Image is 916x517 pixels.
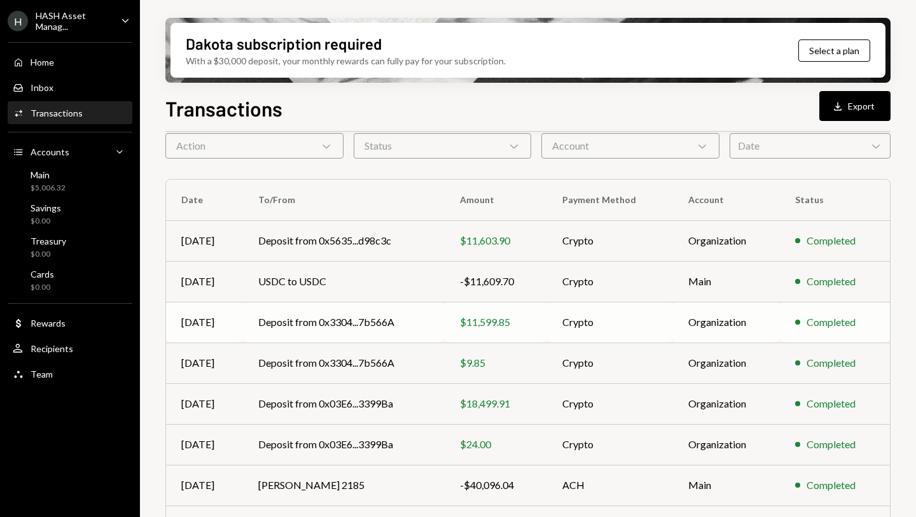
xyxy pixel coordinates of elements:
[181,274,228,289] div: [DATE]
[181,478,228,493] div: [DATE]
[243,180,445,220] th: To/From
[31,82,53,93] div: Inbox
[807,478,856,493] div: Completed
[31,146,69,157] div: Accounts
[547,180,673,220] th: Payment Method
[186,33,382,54] div: Dakota subscription required
[31,269,54,280] div: Cards
[807,233,856,248] div: Completed
[445,180,547,220] th: Amount
[243,261,445,302] td: USDC to USDC
[181,396,228,411] div: [DATE]
[8,265,132,295] a: Cards$0.00
[243,302,445,343] td: Deposit from 0x3304...7b566A
[541,133,719,159] div: Account
[8,140,132,163] a: Accounts
[460,437,532,452] div: $24.00
[36,10,111,32] div: HASH Asset Manag...
[243,424,445,465] td: Deposit from 0x03E6...3399Ba
[547,302,673,343] td: Crypto
[8,362,132,385] a: Team
[460,478,532,493] div: -$40,096.04
[547,343,673,383] td: Crypto
[807,355,856,371] div: Completed
[460,233,532,248] div: $11,603.90
[8,50,132,73] a: Home
[31,343,73,354] div: Recipients
[166,180,243,220] th: Date
[243,383,445,424] td: Deposit from 0x03E6...3399Ba
[181,437,228,452] div: [DATE]
[31,169,66,180] div: Main
[31,108,83,118] div: Transactions
[31,318,66,329] div: Rewards
[673,465,780,506] td: Main
[243,220,445,261] td: Deposit from 0x5635...d98c3c
[673,180,780,220] th: Account
[673,383,780,424] td: Organization
[354,133,532,159] div: Status
[181,315,228,330] div: [DATE]
[8,199,132,229] a: Savings$0.00
[243,465,445,506] td: [PERSON_NAME] 2185
[807,274,856,289] div: Completed
[165,96,282,121] h1: Transactions
[673,302,780,343] td: Organization
[547,383,673,424] td: Crypto
[243,343,445,383] td: Deposit from 0x3304...7b566A
[673,261,780,302] td: Main
[673,424,780,465] td: Organization
[8,311,132,334] a: Rewards
[8,76,132,99] a: Inbox
[8,337,132,360] a: Recipients
[460,355,532,371] div: $9.85
[31,202,61,213] div: Savings
[31,216,61,227] div: $0.00
[165,133,343,159] div: Action
[547,465,673,506] td: ACH
[8,11,28,31] div: H
[181,355,228,371] div: [DATE]
[31,282,54,293] div: $0.00
[31,369,53,379] div: Team
[460,315,532,330] div: $11,599.85
[186,54,506,67] div: With a $30,000 deposit, your monthly rewards can fully pay for your subscription.
[807,437,856,452] div: Completed
[8,101,132,124] a: Transactions
[31,236,66,246] div: Treasury
[780,180,890,220] th: Status
[673,343,780,383] td: Organization
[181,233,228,248] div: [DATE]
[31,57,54,67] div: Home
[31,183,66,194] div: $5,006.32
[547,261,673,302] td: Crypto
[798,39,870,62] button: Select a plan
[460,274,532,289] div: -$11,609.70
[547,424,673,465] td: Crypto
[819,91,891,121] button: Export
[8,166,132,196] a: Main$5,006.32
[31,249,66,260] div: $0.00
[460,396,532,411] div: $18,499.91
[807,315,856,330] div: Completed
[807,396,856,411] div: Completed
[730,133,891,159] div: Date
[547,220,673,261] td: Crypto
[673,220,780,261] td: Organization
[8,232,132,262] a: Treasury$0.00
